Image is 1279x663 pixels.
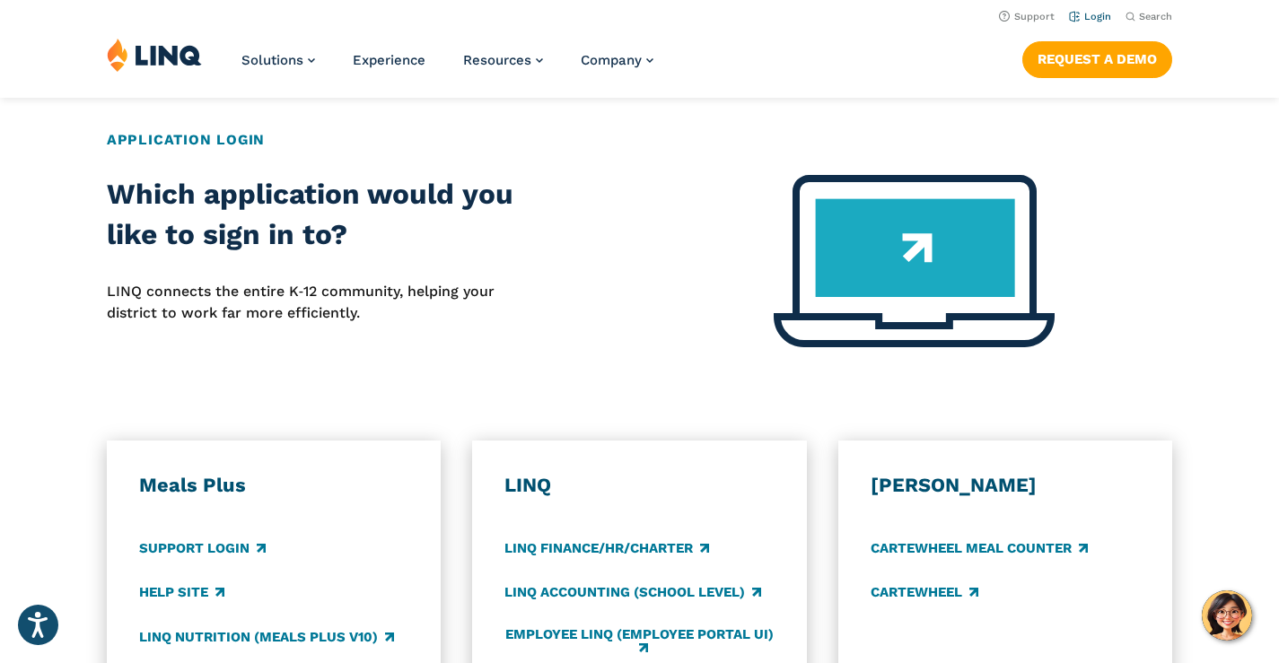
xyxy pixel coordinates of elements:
[871,538,1088,558] a: CARTEWHEEL Meal Counter
[463,52,531,68] span: Resources
[504,538,709,558] a: LINQ Finance/HR/Charter
[581,52,653,68] a: Company
[1126,10,1172,23] button: Open Search Bar
[107,38,202,72] img: LINQ | K‑12 Software
[1069,11,1111,22] a: Login
[139,627,394,647] a: LINQ Nutrition (Meals Plus v10)
[581,52,642,68] span: Company
[139,583,224,603] a: Help Site
[139,473,409,498] h3: Meals Plus
[871,473,1141,498] h3: [PERSON_NAME]
[1022,38,1172,77] nav: Button Navigation
[1202,590,1252,641] button: Hello, have a question? Let’s chat.
[107,175,532,256] h2: Which application would you like to sign in to?
[241,52,303,68] span: Solutions
[1022,41,1172,77] a: Request a Demo
[1139,11,1172,22] span: Search
[353,52,425,68] a: Experience
[504,583,761,603] a: LINQ Accounting (school level)
[504,627,775,657] a: Employee LINQ (Employee Portal UI)
[463,52,543,68] a: Resources
[241,38,653,97] nav: Primary Navigation
[999,11,1055,22] a: Support
[871,583,978,603] a: CARTEWHEEL
[139,538,266,558] a: Support Login
[504,473,775,498] h3: LINQ
[241,52,315,68] a: Solutions
[107,281,532,325] p: LINQ connects the entire K‑12 community, helping your district to work far more efficiently.
[107,129,1172,151] h2: Application Login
